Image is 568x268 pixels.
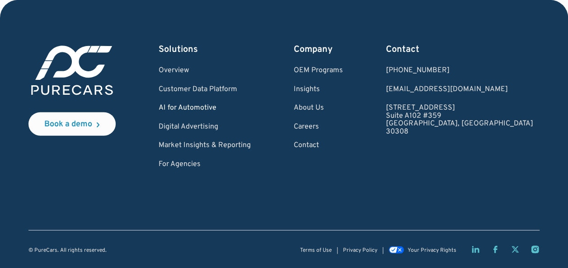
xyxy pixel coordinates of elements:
[530,245,540,254] a: Instagram page
[294,104,343,112] a: About Us
[385,104,533,136] a: [STREET_ADDRESS]Suite A102 #359[GEOGRAPHIC_DATA], [GEOGRAPHIC_DATA]30308
[28,112,116,136] a: Book a demo
[294,43,343,56] div: Company
[159,86,251,94] a: Customer Data Platform
[294,142,343,150] a: Contact
[294,86,343,94] a: Insights
[159,123,251,131] a: Digital Advertising
[300,248,332,254] a: Terms of Use
[44,120,92,129] div: Book a demo
[159,67,251,75] a: Overview
[294,123,343,131] a: Careers
[511,245,520,254] a: Twitter X page
[159,161,251,169] a: For Agencies
[343,248,377,254] a: Privacy Policy
[491,245,500,254] a: Facebook page
[385,43,533,56] div: Contact
[159,43,251,56] div: Solutions
[294,67,343,75] a: OEM Programs
[385,86,533,94] a: Email us
[385,67,533,75] div: [PHONE_NUMBER]
[28,248,107,254] div: © PureCars. All rights reserved.
[159,104,251,112] a: AI for Automotive
[159,142,251,150] a: Market Insights & Reporting
[408,248,456,254] div: Your Privacy Rights
[389,247,456,254] a: Your Privacy Rights
[471,245,480,254] a: LinkedIn page
[28,43,116,98] img: purecars logo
